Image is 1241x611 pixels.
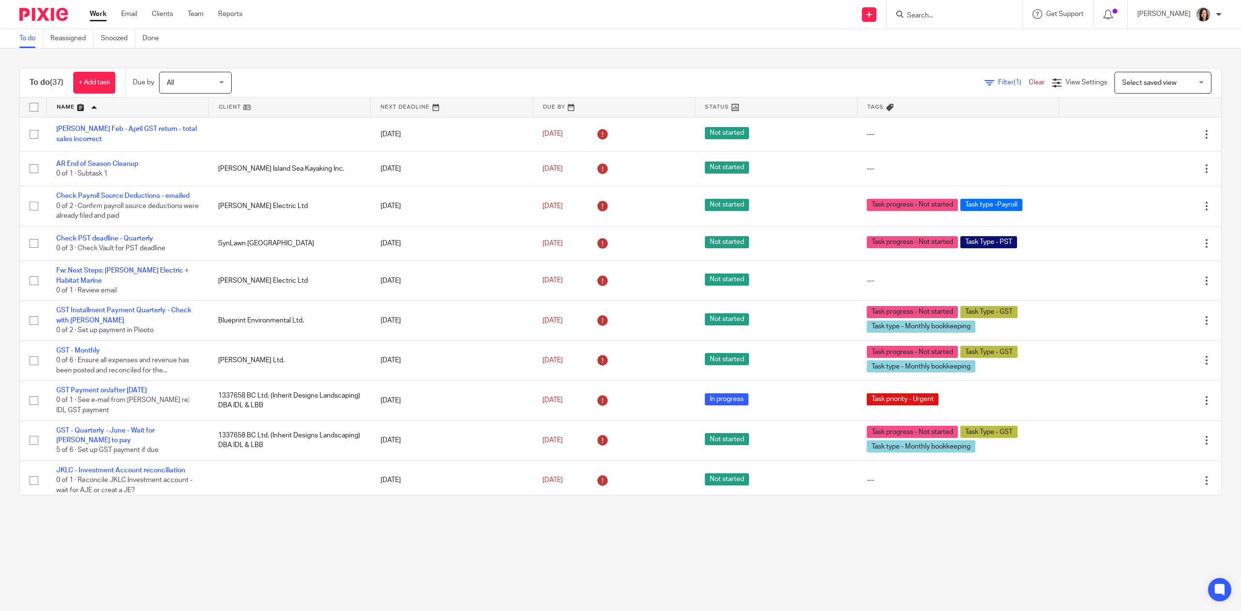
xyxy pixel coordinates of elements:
[208,186,370,226] td: [PERSON_NAME] Electric Ltd
[867,236,958,248] span: Task progress - Not started
[56,447,159,453] span: 5 of 6 · Set up GST payment if due
[1066,79,1107,86] span: View Settings
[56,126,197,142] a: [PERSON_NAME] Feb - April GST return - total sales incorrect
[542,203,563,209] span: [DATE]
[56,287,117,294] span: 0 of 1 · Review email
[960,346,1018,358] span: Task Type - GST
[542,317,563,324] span: [DATE]
[152,9,173,19] a: Clients
[867,321,975,333] span: Task type - Monthly bookkeeping
[218,9,242,19] a: Reports
[167,80,174,86] span: All
[705,473,749,485] span: Not started
[371,151,533,186] td: [DATE]
[19,8,68,21] img: Pixie
[867,440,975,452] span: Task type - Monthly bookkeeping
[542,131,563,138] span: [DATE]
[705,127,749,139] span: Not started
[542,277,563,284] span: [DATE]
[50,29,94,48] a: Reassigned
[705,433,749,445] span: Not started
[906,12,993,20] input: Search
[960,236,1017,248] span: Task Type - PST
[705,236,749,248] span: Not started
[56,427,155,444] a: GST - Quarterly - June - Wait for [PERSON_NAME] to pay
[30,78,64,88] h1: To do
[56,327,154,334] span: 0 of 2 · Set up payment in Plooto
[542,397,563,404] span: [DATE]
[208,301,370,340] td: Blueprint Environmental Ltd.
[705,161,749,174] span: Not started
[56,161,138,167] a: AR End of Season Cleanup
[1122,80,1177,86] span: Select saved view
[371,226,533,260] td: [DATE]
[208,151,370,186] td: [PERSON_NAME] Island Sea Kayaking Inc.
[73,72,115,94] a: + Add task
[867,129,1049,139] div: ---
[867,393,939,405] span: Task priority - Urgent
[133,78,154,87] p: Due by
[56,477,192,494] span: 0 of 1 · Reconcile JKLC Investment account - wait for AJE or creat a JE?
[208,340,370,380] td: [PERSON_NAME] Ltd.
[1014,79,1021,86] span: (1)
[208,381,370,420] td: 1337658 BC Ltd. (Inherit Designs Landscaping) DBA IDL & LBB
[705,199,749,211] span: Not started
[867,475,1049,485] div: ---
[371,261,533,301] td: [DATE]
[542,437,563,444] span: [DATE]
[208,420,370,460] td: 1337658 BC Ltd. (Inherit Designs Landscaping) DBA IDL & LBB
[960,426,1018,438] span: Task Type - GST
[867,276,1049,286] div: ---
[705,313,749,325] span: Not started
[56,357,189,374] span: 0 of 6 · Ensure all expenses and revenue has been posted and reconciled for the...
[143,29,166,48] a: Done
[56,193,190,199] a: Check Payroll Source Deductions - emailed
[542,477,563,483] span: [DATE]
[867,199,958,211] span: Task progress - Not started
[56,467,185,474] a: JKLC - Investment Account reconciliation
[56,307,191,323] a: GST Installment Payment Quarterly - Check with [PERSON_NAME]
[101,29,135,48] a: Snoozed
[1046,11,1083,17] span: Get Support
[56,267,189,284] a: Fw: Next Steps: [PERSON_NAME] Electric + Habitat Marine
[542,165,563,172] span: [DATE]
[1195,7,1211,22] img: Danielle%20photo.jpg
[56,397,190,414] span: 0 of 1 · See e-mail from [PERSON_NAME] re: IDL GST payment
[705,353,749,365] span: Not started
[542,240,563,247] span: [DATE]
[90,9,107,19] a: Work
[188,9,204,19] a: Team
[371,186,533,226] td: [DATE]
[56,203,199,220] span: 0 of 2 · Confirm payroll source deductions were already filed and paid
[208,226,370,260] td: SynLawn [GEOGRAPHIC_DATA]
[867,360,975,372] span: Task type - Monthly bookkeeping
[371,381,533,420] td: [DATE]
[371,301,533,340] td: [DATE]
[867,104,884,110] span: Tags
[705,393,748,405] span: In progress
[542,357,563,364] span: [DATE]
[867,346,958,358] span: Task progress - Not started
[371,340,533,380] td: [DATE]
[371,460,533,500] td: [DATE]
[867,164,1049,174] div: ---
[867,306,958,318] span: Task progress - Not started
[371,117,533,151] td: [DATE]
[56,235,153,242] a: Check PST deadline - Quarterly
[19,29,43,48] a: To do
[1029,79,1045,86] a: Clear
[50,79,64,86] span: (37)
[960,306,1018,318] span: Task Type - GST
[705,273,749,286] span: Not started
[56,347,100,354] a: GST - Monthly
[121,9,137,19] a: Email
[56,170,108,177] span: 0 of 1 · Subtask 1
[56,387,147,394] a: GST Payment on/after [DATE]
[371,420,533,460] td: [DATE]
[56,245,165,252] span: 0 of 3 · Check Vault for PST deadline
[208,261,370,301] td: [PERSON_NAME] Electric Ltd
[867,426,958,438] span: Task progress - Not started
[998,79,1029,86] span: Filter
[1137,9,1191,19] p: [PERSON_NAME]
[960,199,1022,211] span: Task type -Payroll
